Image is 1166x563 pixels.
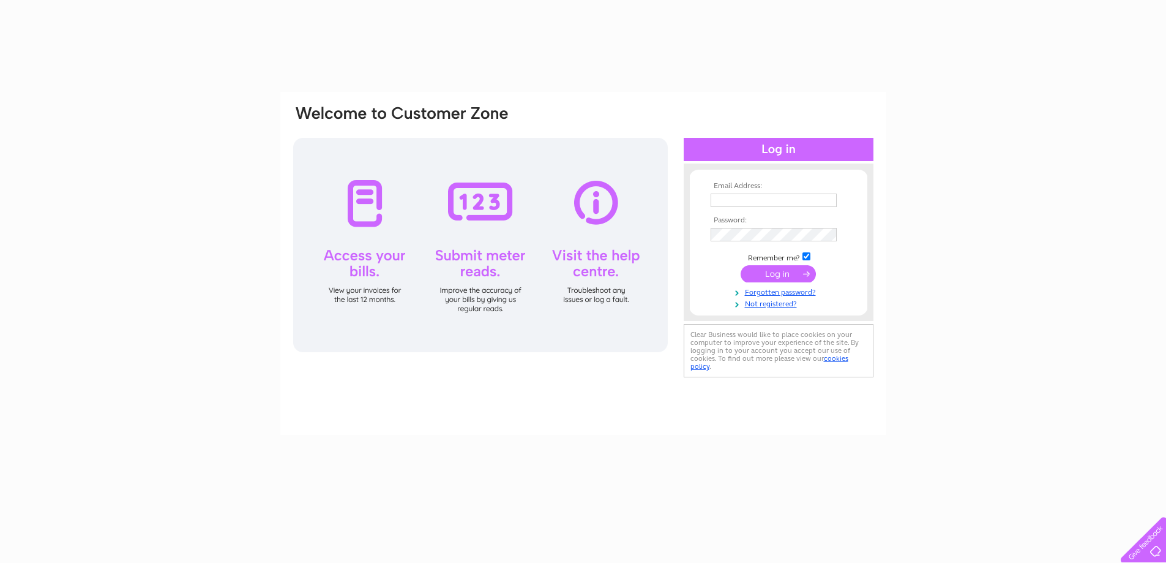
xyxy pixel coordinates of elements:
[690,354,848,371] a: cookies policy
[708,251,850,263] td: Remember me?
[708,216,850,225] th: Password:
[711,285,850,297] a: Forgotten password?
[708,182,850,191] th: Email Address:
[684,324,873,377] div: Clear Business would like to place cookies on your computer to improve your experience of the sit...
[711,297,850,309] a: Not registered?
[741,265,816,282] input: Submit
